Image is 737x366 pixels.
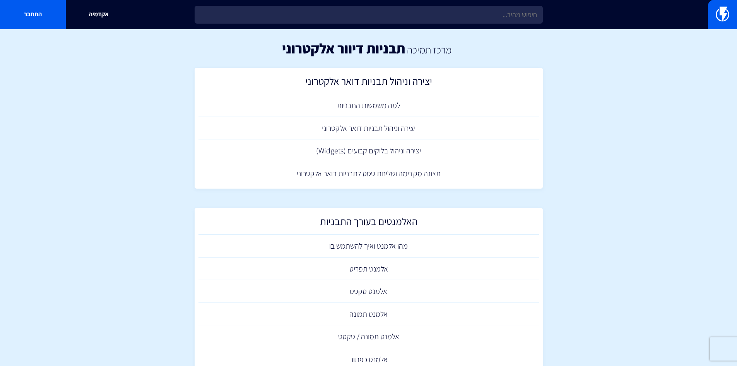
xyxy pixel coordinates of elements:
a: אלמנט תפריט [198,258,539,280]
h1: תבניות דיוור אלקטרוני [282,41,405,56]
input: חיפוש מהיר... [195,6,543,24]
a: אלמנט תמונה [198,303,539,326]
a: מרכז תמיכה [407,43,451,56]
a: יצירה וניהול תבניות דואר אלקטרוני [198,117,539,140]
h2: האלמנטים בעורך התבניות [202,216,535,231]
a: אלמנט תמונה / טקסט [198,325,539,348]
a: מהו אלמנט ואיך להשתמש בו [198,235,539,258]
a: למה משמשות התבניות [198,94,539,117]
a: יצירה וניהול בלוקים קבועים (Widgets) [198,139,539,162]
a: תצוגה מקדימה ושליחת טסט לתבניות דואר אלקטרוני [198,162,539,185]
a: האלמנטים בעורך התבניות [198,212,539,235]
h2: יצירה וניהול תבניות דואר אלקטרוני [202,76,535,91]
a: אלמנט טקסט [198,280,539,303]
a: יצירה וניהול תבניות דואר אלקטרוני [198,72,539,95]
